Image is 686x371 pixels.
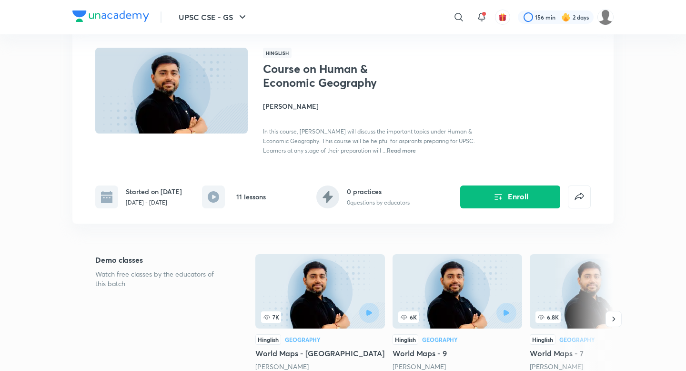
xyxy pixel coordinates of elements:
span: Hinglish [263,48,292,58]
h5: World Maps - [GEOGRAPHIC_DATA] [255,348,385,359]
img: Company Logo [72,10,149,22]
span: 7K [261,311,281,323]
h6: 0 practices [347,186,410,196]
p: Watch free classes by the educators of this batch [95,269,225,289]
img: wassim [597,9,614,25]
button: UPSC CSE - GS [173,8,254,27]
h5: Demo classes [95,254,225,266]
span: Read more [387,146,416,154]
span: In this course, [PERSON_NAME] will discuss the important topics under Human & Economic Geography.... [263,128,475,154]
img: streak [561,12,571,22]
img: Thumbnail [94,47,249,134]
button: false [568,185,591,208]
h5: World Maps - 7 [530,348,659,359]
h1: Course on Human & Economic Geography [263,62,419,90]
span: 6K [398,311,419,323]
a: [PERSON_NAME] [255,362,309,371]
div: Hinglish [255,334,281,345]
h6: Started on [DATE] [126,186,182,196]
p: 0 questions by educators [347,198,410,207]
div: Geography [422,337,458,342]
a: Company Logo [72,10,149,24]
h6: 11 lessons [236,192,266,202]
div: Geography [285,337,321,342]
div: Hinglish [393,334,418,345]
a: [PERSON_NAME] [393,362,446,371]
span: 6.8K [535,311,561,323]
button: Enroll [460,185,560,208]
div: Hinglish [530,334,555,345]
img: avatar [498,13,507,21]
a: [PERSON_NAME] [530,362,583,371]
p: [DATE] - [DATE] [126,198,182,207]
h5: World Maps - 9 [393,348,522,359]
button: avatar [495,10,510,25]
h4: [PERSON_NAME] [263,101,476,111]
